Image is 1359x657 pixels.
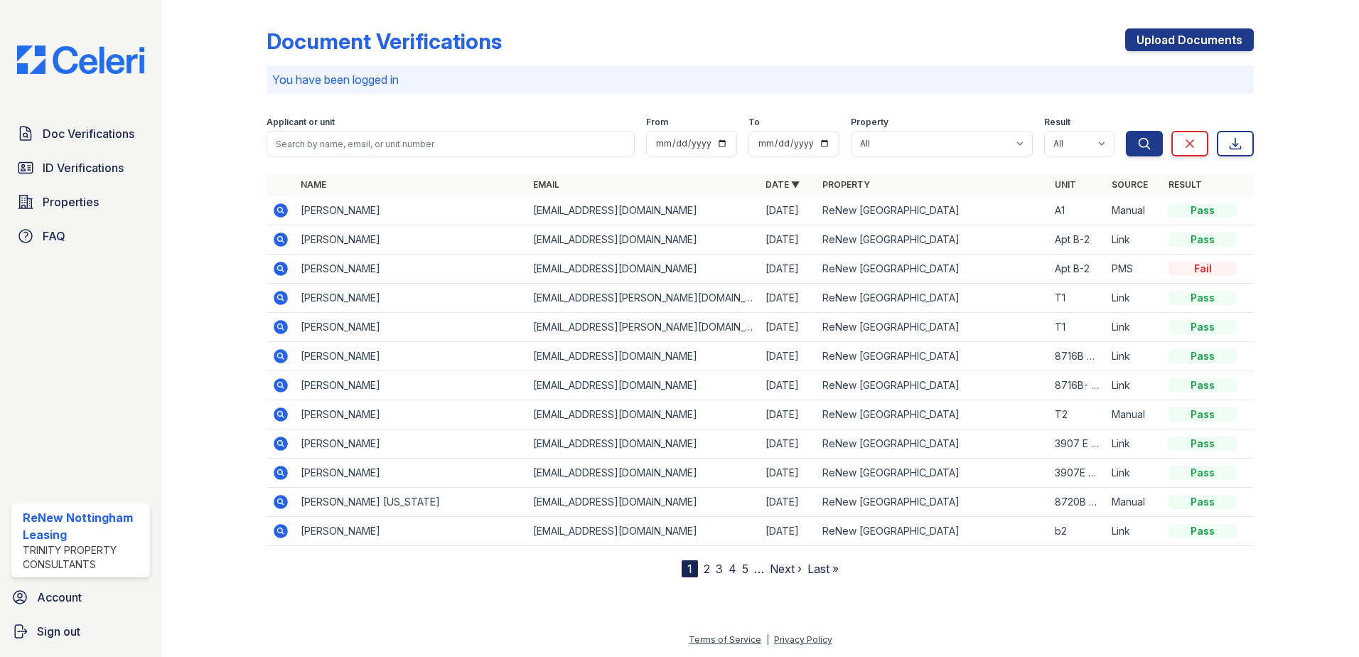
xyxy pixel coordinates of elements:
[1049,284,1106,313] td: T1
[527,284,760,313] td: [EMAIL_ADDRESS][PERSON_NAME][DOMAIN_NAME]
[1106,517,1163,546] td: Link
[760,517,817,546] td: [DATE]
[817,284,1049,313] td: ReNew [GEOGRAPHIC_DATA]
[682,560,698,577] div: 1
[766,634,769,645] div: |
[1106,459,1163,488] td: Link
[527,342,760,371] td: [EMAIL_ADDRESS][DOMAIN_NAME]
[527,371,760,400] td: [EMAIL_ADDRESS][DOMAIN_NAME]
[295,225,527,255] td: [PERSON_NAME]
[1112,179,1148,190] a: Source
[817,459,1049,488] td: ReNew [GEOGRAPHIC_DATA]
[1169,378,1237,392] div: Pass
[527,313,760,342] td: [EMAIL_ADDRESS][PERSON_NAME][DOMAIN_NAME]
[748,117,760,128] label: To
[23,509,144,543] div: ReNew Nottingham Leasing
[43,193,99,210] span: Properties
[37,589,82,606] span: Account
[817,313,1049,342] td: ReNew [GEOGRAPHIC_DATA]
[760,371,817,400] td: [DATE]
[807,562,839,576] a: Last »
[295,400,527,429] td: [PERSON_NAME]
[1106,429,1163,459] td: Link
[742,562,748,576] a: 5
[1049,313,1106,342] td: T1
[295,342,527,371] td: [PERSON_NAME]
[1169,466,1237,480] div: Pass
[1169,349,1237,363] div: Pass
[295,429,527,459] td: [PERSON_NAME]
[1049,459,1106,488] td: 3907E B-2
[1106,342,1163,371] td: Link
[817,196,1049,225] td: ReNew [GEOGRAPHIC_DATA]
[43,125,134,142] span: Doc Verifications
[295,196,527,225] td: [PERSON_NAME]
[295,459,527,488] td: [PERSON_NAME]
[817,400,1049,429] td: ReNew [GEOGRAPHIC_DATA]
[527,488,760,517] td: [EMAIL_ADDRESS][DOMAIN_NAME]
[6,583,156,611] a: Account
[1049,196,1106,225] td: A1
[11,222,150,250] a: FAQ
[704,562,710,576] a: 2
[760,284,817,313] td: [DATE]
[822,179,870,190] a: Property
[770,562,802,576] a: Next ›
[1049,342,1106,371] td: 8716B APTB2
[1106,284,1163,313] td: Link
[1106,488,1163,517] td: Manual
[11,119,150,148] a: Doc Verifications
[1049,517,1106,546] td: b2
[11,188,150,216] a: Properties
[1106,225,1163,255] td: Link
[1049,488,1106,517] td: 8720B T-1
[301,179,326,190] a: Name
[1169,407,1237,422] div: Pass
[295,488,527,517] td: [PERSON_NAME] [US_STATE]
[760,225,817,255] td: [DATE]
[295,255,527,284] td: [PERSON_NAME]
[527,400,760,429] td: [EMAIL_ADDRESS][DOMAIN_NAME]
[1169,179,1202,190] a: Result
[1169,320,1237,334] div: Pass
[527,196,760,225] td: [EMAIL_ADDRESS][DOMAIN_NAME]
[527,429,760,459] td: [EMAIL_ADDRESS][DOMAIN_NAME]
[754,560,764,577] span: …
[43,159,124,176] span: ID Verifications
[295,517,527,546] td: [PERSON_NAME]
[817,342,1049,371] td: ReNew [GEOGRAPHIC_DATA]
[760,196,817,225] td: [DATE]
[1169,262,1237,276] div: Fail
[729,562,736,576] a: 4
[267,117,335,128] label: Applicant or unit
[533,179,559,190] a: Email
[851,117,888,128] label: Property
[646,117,668,128] label: From
[1055,179,1076,190] a: Unit
[23,543,144,572] div: Trinity Property Consultants
[1169,233,1237,247] div: Pass
[527,225,760,255] td: [EMAIL_ADDRESS][DOMAIN_NAME]
[1049,371,1106,400] td: 8716B- AptB-2
[760,313,817,342] td: [DATE]
[817,488,1049,517] td: ReNew [GEOGRAPHIC_DATA]
[1044,117,1070,128] label: Result
[817,429,1049,459] td: ReNew [GEOGRAPHIC_DATA]
[1049,225,1106,255] td: Apt B-2
[527,459,760,488] td: [EMAIL_ADDRESS][DOMAIN_NAME]
[295,313,527,342] td: [PERSON_NAME]
[1049,255,1106,284] td: Apt B-2
[766,179,800,190] a: Date ▼
[527,255,760,284] td: [EMAIL_ADDRESS][DOMAIN_NAME]
[11,154,150,182] a: ID Verifications
[1106,196,1163,225] td: Manual
[817,255,1049,284] td: ReNew [GEOGRAPHIC_DATA]
[1169,291,1237,305] div: Pass
[1169,524,1237,538] div: Pass
[817,225,1049,255] td: ReNew [GEOGRAPHIC_DATA]
[6,46,156,74] img: CE_Logo_Blue-a8612792a0a2168367f1c8372b55b34899dd931a85d93a1a3d3e32e68fde9ad4.png
[760,459,817,488] td: [DATE]
[716,562,723,576] a: 3
[1049,429,1106,459] td: 3907 E B-2
[1169,203,1237,218] div: Pass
